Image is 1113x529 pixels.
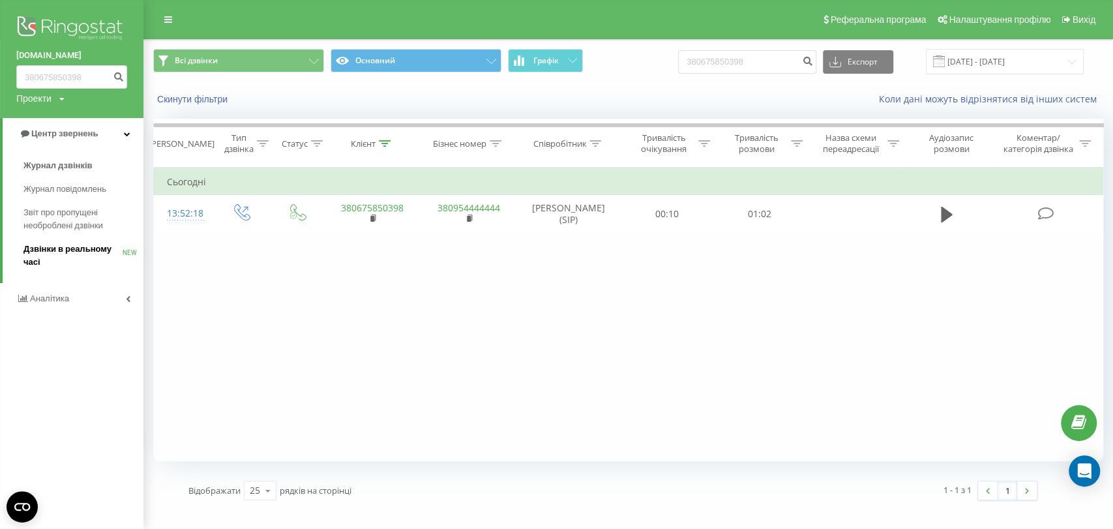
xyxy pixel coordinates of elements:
[725,132,788,155] div: Тривалість розмови
[23,177,143,201] a: Журнал повідомлень
[433,138,486,149] div: Бізнес номер
[250,484,260,497] div: 25
[188,485,241,496] span: Відображати
[879,93,1103,105] a: Коли дані можуть відрізнятися вiд інших систем
[818,132,884,155] div: Назва схеми переадресації
[153,93,234,105] button: Скинути фільтри
[438,202,500,214] a: 380954444444
[621,195,713,233] td: 00:10
[7,491,38,522] button: Open CMP widget
[23,243,123,269] span: Дзвінки в реальному часі
[943,483,972,496] div: 1 - 1 з 1
[351,138,376,149] div: Клієнт
[31,128,98,138] span: Центр звернень
[1069,455,1100,487] div: Open Intercom Messenger
[16,13,127,46] img: Ringostat logo
[949,14,1050,25] span: Налаштування профілю
[23,154,143,177] a: Журнал дзвінків
[149,138,215,149] div: [PERSON_NAME]
[23,237,143,274] a: Дзвінки в реальному часіNEW
[280,485,351,496] span: рядків на сторінці
[678,50,816,74] input: Пошук за номером
[16,49,127,62] a: [DOMAIN_NAME]
[224,132,254,155] div: Тип дзвінка
[23,159,93,172] span: Журнал дзвінків
[341,202,404,214] a: 380675850398
[632,132,695,155] div: Тривалість очікування
[3,118,143,149] a: Центр звернень
[23,206,137,232] span: Звіт про пропущені необроблені дзвінки
[533,56,559,65] span: Графік
[282,138,308,149] div: Статус
[331,49,501,72] button: Основний
[1073,14,1095,25] span: Вихід
[1000,132,1076,155] div: Коментар/категорія дзвінка
[153,49,324,72] button: Всі дзвінки
[154,169,1103,195] td: Сьогодні
[16,92,52,105] div: Проекти
[914,132,988,155] div: Аудіозапис розмови
[831,14,927,25] span: Реферальна програма
[16,65,127,89] input: Пошук за номером
[713,195,806,233] td: 01:02
[30,294,69,303] span: Аналiтика
[998,481,1017,500] a: 1
[167,201,200,226] div: 13:52:18
[508,49,583,72] button: Графік
[23,201,143,237] a: Звіт про пропущені необроблені дзвінки
[23,183,106,196] span: Журнал повідомлень
[517,195,621,233] td: [PERSON_NAME] (SIP)
[533,138,586,149] div: Співробітник
[823,50,893,74] button: Експорт
[175,55,218,66] span: Всі дзвінки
